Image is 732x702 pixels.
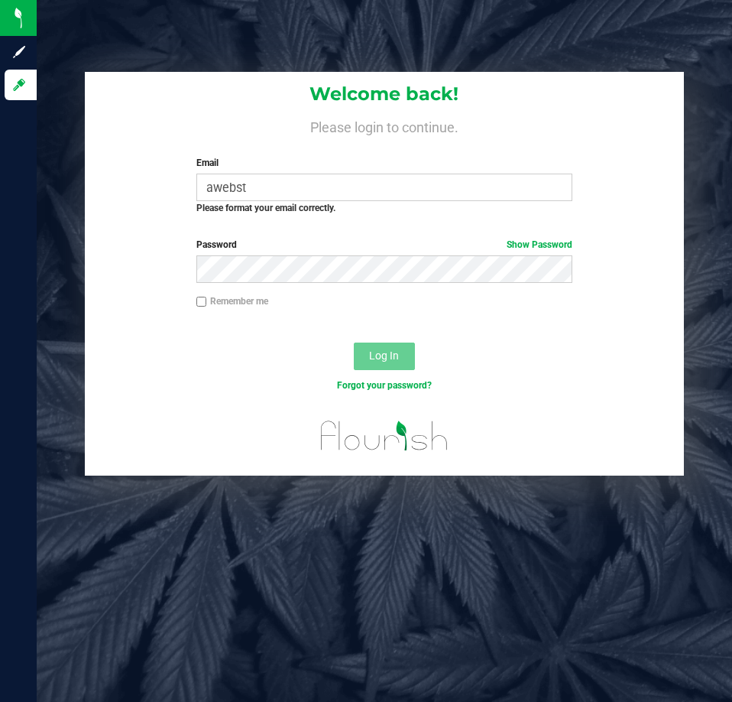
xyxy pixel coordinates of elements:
[354,343,415,370] button: Log In
[85,84,683,104] h1: Welcome back!
[369,349,399,362] span: Log In
[196,203,335,213] strong: Please format your email correctly.
[11,77,27,93] inline-svg: Log in
[507,239,572,250] a: Show Password
[337,380,432,391] a: Forgot your password?
[196,239,237,250] span: Password
[85,116,683,135] h4: Please login to continue.
[196,294,268,308] label: Remember me
[11,44,27,60] inline-svg: Sign up
[196,156,572,170] label: Email
[196,297,207,307] input: Remember me
[309,408,459,463] img: flourish_logo.svg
